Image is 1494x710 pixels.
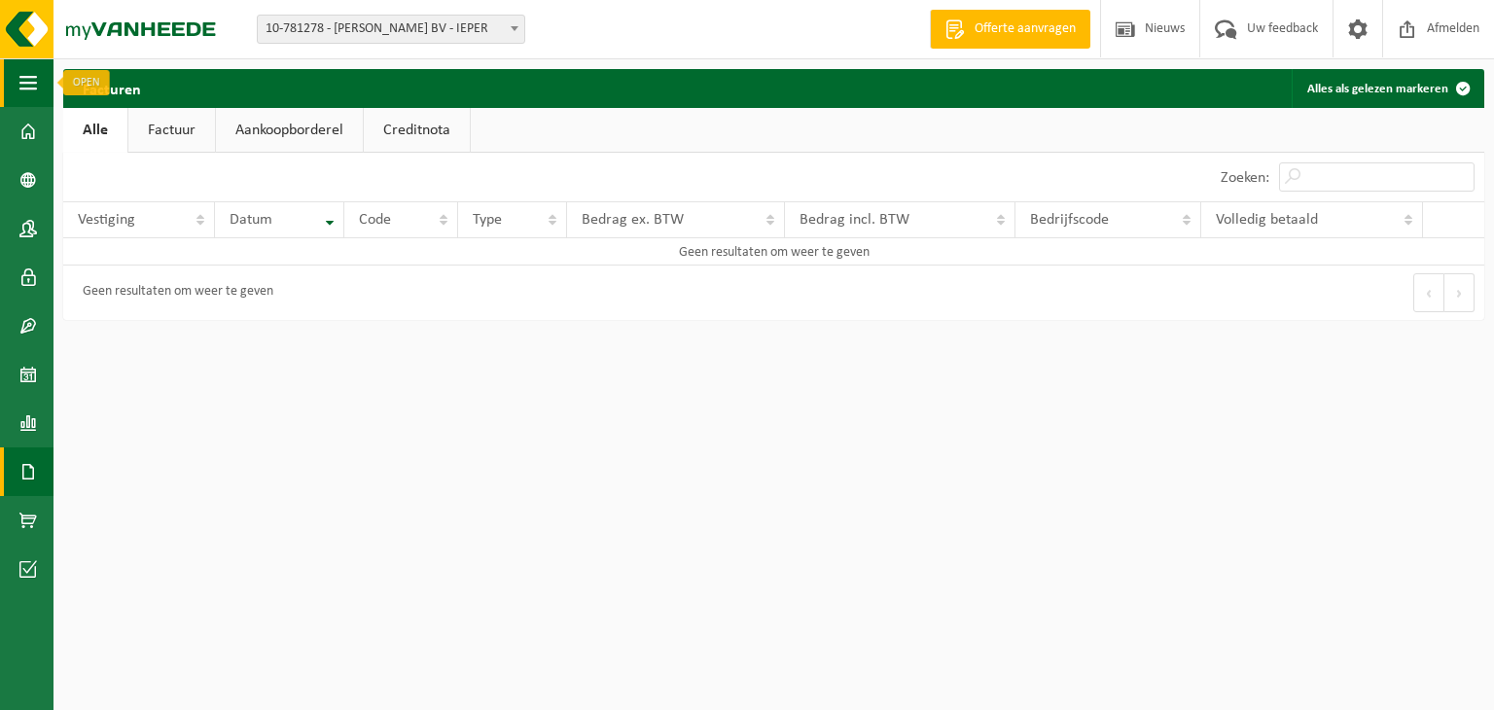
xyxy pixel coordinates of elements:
[63,238,1484,266] td: Geen resultaten om weer te geven
[216,108,363,153] a: Aankoopborderel
[257,15,525,44] span: 10-781278 - EDWARDS BV - IEPER
[364,108,470,153] a: Creditnota
[930,10,1090,49] a: Offerte aanvragen
[473,212,502,228] span: Type
[359,212,391,228] span: Code
[258,16,524,43] span: 10-781278 - EDWARDS BV - IEPER
[970,19,1081,39] span: Offerte aanvragen
[1444,273,1475,312] button: Next
[230,212,272,228] span: Datum
[63,108,127,153] a: Alle
[1221,170,1269,186] label: Zoeken:
[800,212,909,228] span: Bedrag incl. BTW
[1216,212,1318,228] span: Volledig betaald
[78,212,135,228] span: Vestiging
[582,212,684,228] span: Bedrag ex. BTW
[128,108,215,153] a: Factuur
[1292,69,1482,108] button: Alles als gelezen markeren
[1030,212,1109,228] span: Bedrijfscode
[63,69,160,107] h2: Facturen
[73,275,273,310] div: Geen resultaten om weer te geven
[1413,273,1444,312] button: Previous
